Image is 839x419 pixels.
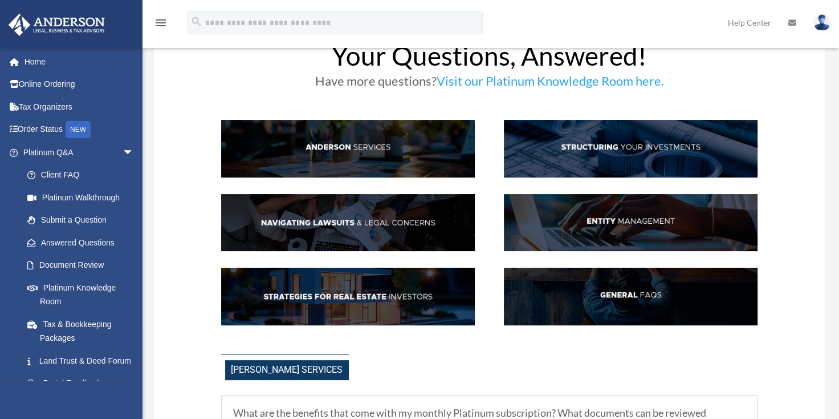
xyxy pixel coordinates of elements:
a: Online Ordering [8,73,151,96]
a: Order StatusNEW [8,118,151,142]
a: Client FAQ [16,164,145,187]
img: Anderson Advisors Platinum Portal [5,14,108,36]
h3: Have more questions? [221,75,758,93]
a: Visit our Platinum Knowledge Room here. [437,73,664,94]
img: AndServ_hdr [221,120,475,178]
img: StructInv_hdr [504,120,757,178]
img: GenFAQ_hdr [504,268,757,325]
a: Portal Feedback [16,372,151,395]
img: NavLaw_hdr [221,194,475,252]
img: User Pic [813,14,830,31]
a: Platinum Knowledge Room [16,276,151,313]
span: arrow_drop_down [123,141,145,164]
a: Tax & Bookkeeping Packages [16,313,151,349]
img: StratsRE_hdr [221,268,475,325]
a: Platinum Q&Aarrow_drop_down [8,141,151,164]
a: Document Review [16,254,151,277]
a: Submit a Question [16,209,151,232]
a: menu [154,20,168,30]
i: search [190,15,203,28]
i: menu [154,16,168,30]
a: Home [8,50,151,73]
a: Platinum Walkthrough [16,186,151,209]
span: [PERSON_NAME] Services [225,360,349,380]
h1: Your Questions, Answered! [221,43,758,75]
a: Tax Organizers [8,95,151,118]
img: EntManag_hdr [504,194,757,252]
a: Answered Questions [16,231,151,254]
a: Land Trust & Deed Forum [16,349,151,372]
div: NEW [66,121,91,138]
